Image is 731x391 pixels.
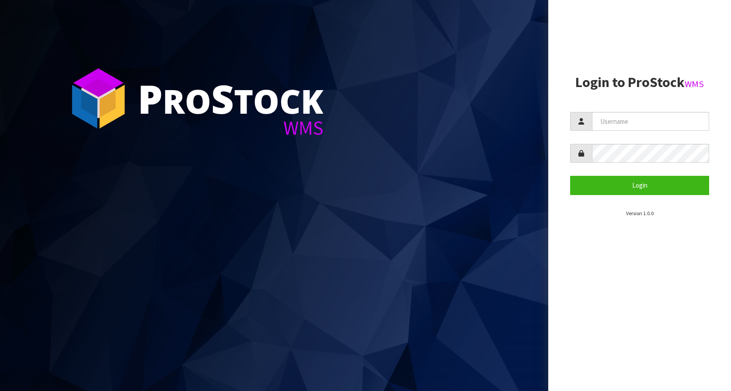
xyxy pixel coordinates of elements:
span: S [211,72,234,125]
button: Login [570,176,709,195]
small: Version 1.0.0 [626,210,654,216]
small: WMS [685,78,704,90]
div: ro tock [138,79,324,118]
span: P [138,72,163,125]
input: Username [592,112,709,131]
h2: Login to ProStock [570,75,709,90]
img: ProStock Cube [66,66,131,131]
div: WMS [138,118,324,138]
